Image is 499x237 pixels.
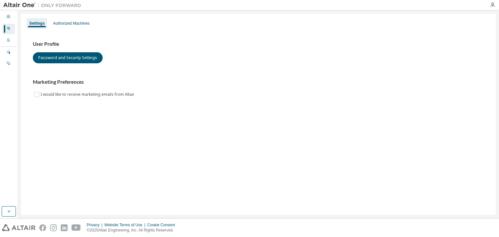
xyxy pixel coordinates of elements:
[3,35,15,46] div: Company Profile
[3,58,15,69] div: On Prem
[147,222,179,228] div: Cookie Consent
[3,24,15,34] div: User Profile
[50,224,57,231] img: instagram.svg
[29,21,45,26] div: Settings
[61,224,68,231] img: linkedin.svg
[3,47,15,58] div: Managed
[3,12,15,22] div: Dashboard
[53,21,89,26] div: Authorized Machines
[41,91,136,98] label: I would like to receive marketing emails from Altair
[39,224,46,231] img: facebook.svg
[2,224,35,231] img: altair_logo.svg
[33,41,484,47] h3: User Profile
[104,222,147,228] div: Website Terms of Use
[33,79,484,85] h3: Marketing Preferences
[3,2,84,8] img: Altair One
[87,228,179,233] p: © 2025 Altair Engineering, Inc. All Rights Reserved.
[33,52,103,63] button: Password and Security Settings
[71,224,81,231] img: youtube.svg
[87,222,104,228] div: Privacy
